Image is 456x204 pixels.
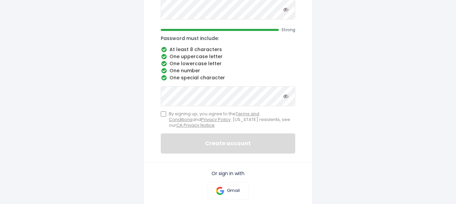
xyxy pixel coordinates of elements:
[281,27,295,33] span: Strong
[161,68,295,74] li: One number
[161,35,295,41] p: Password must include:
[161,47,295,53] li: At least 8 characters
[207,182,249,200] a: Gmail
[176,122,215,128] a: CA Privacy Notice
[169,111,295,128] span: By signing up, you agree to the and . [US_STATE] residents, see our .
[161,54,295,60] li: One uppercase letter
[227,188,240,194] p: Gmail
[201,116,231,123] a: Privacy Policy
[169,111,259,123] a: Terms and Conditions
[161,111,166,117] input: By signing up, you agree to theTerms and ConditionsandPrivacy Policy. [US_STATE] residents, see o...
[161,75,295,81] li: One special character
[283,7,289,12] i: Toggle password visibility
[161,133,295,154] button: Create account
[161,170,295,176] p: Or sign in with
[161,61,295,67] li: One lowercase letter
